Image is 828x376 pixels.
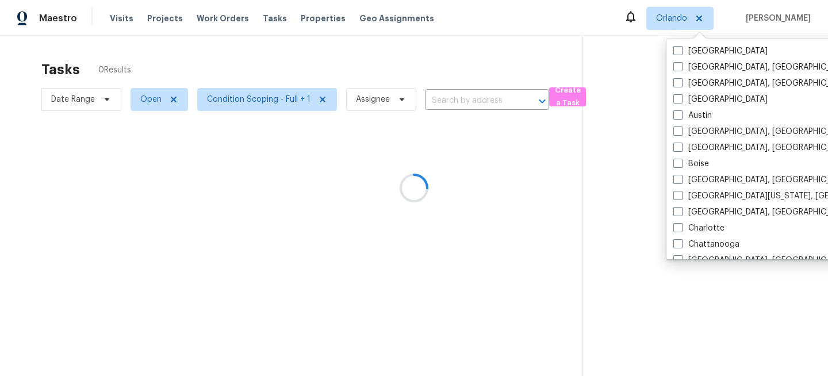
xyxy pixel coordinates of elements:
label: Boise [673,158,709,170]
label: Austin [673,110,712,121]
label: Chattanooga [673,239,739,250]
label: [GEOGRAPHIC_DATA] [673,45,768,57]
label: [GEOGRAPHIC_DATA] [673,94,768,105]
label: Charlotte [673,222,724,234]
